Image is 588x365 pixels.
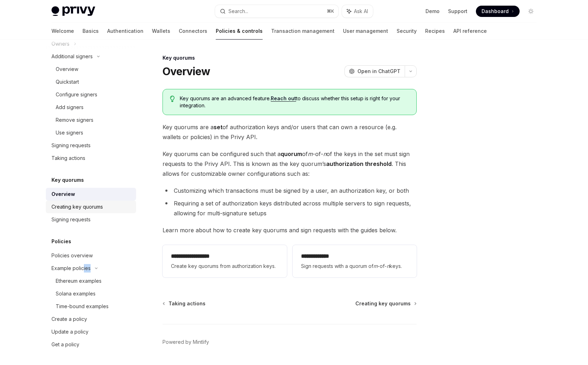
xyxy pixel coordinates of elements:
[170,96,175,102] svg: Tip
[271,95,296,102] a: Reach out
[271,23,335,40] a: Transaction management
[56,65,78,73] div: Overview
[342,5,373,18] button: Ask AI
[357,68,400,75] span: Open in ChatGPT
[46,325,136,338] a: Update a policy
[51,237,71,246] h5: Policies
[51,141,91,150] div: Signing requests
[355,300,416,307] a: Creating key quorums
[179,23,207,40] a: Connectors
[82,23,99,40] a: Basics
[327,8,334,14] span: ⌘ K
[46,126,136,139] a: Use signers
[56,116,93,124] div: Remove signers
[46,338,136,351] a: Get a policy
[326,160,392,167] strong: authorization threshold
[343,23,388,40] a: User management
[46,249,136,262] a: Policies overview
[51,340,79,349] div: Get a policy
[163,65,210,78] h1: Overview
[216,23,263,40] a: Policies & controls
[51,190,75,198] div: Overview
[214,124,222,131] strong: set
[46,88,136,101] a: Configure signers
[163,300,206,307] a: Taking actions
[397,23,417,40] a: Security
[46,76,136,88] a: Quickstart
[163,198,417,218] li: Requiring a set of authorization keys distributed across multiple servers to sign requests, allow...
[163,186,417,196] li: Customizing which transactions must be signed by a user, an authorization key, or both
[51,6,95,16] img: light logo
[51,251,93,260] div: Policies overview
[46,313,136,325] a: Create a policy
[56,277,102,285] div: Ethereum examples
[56,128,83,137] div: Use signers
[163,54,417,61] div: Key quorums
[51,315,87,323] div: Create a policy
[169,300,206,307] span: Taking actions
[46,114,136,126] a: Remove signers
[425,23,445,40] a: Recipes
[51,264,91,273] div: Example policies
[163,339,209,346] a: Powered by Mintlify
[163,225,417,235] span: Learn more about how to create key quorums and sign requests with the guides below.
[107,23,143,40] a: Authentication
[46,201,136,213] a: Creating key quorums
[46,287,136,300] a: Solana examples
[525,6,537,17] button: Toggle dark mode
[46,275,136,287] a: Ethereum examples
[355,300,411,307] span: Creating key quorums
[46,188,136,201] a: Overview
[51,203,103,211] div: Creating key quorums
[387,263,390,269] em: n
[373,263,378,269] em: m
[228,7,248,16] div: Search...
[46,63,136,76] a: Overview
[56,78,79,86] div: Quickstart
[476,6,520,17] a: Dashboard
[56,289,96,298] div: Solana examples
[51,215,91,224] div: Signing requests
[453,23,487,40] a: API reference
[482,8,509,15] span: Dashboard
[46,139,136,152] a: Signing requests
[56,103,84,112] div: Add signers
[152,23,170,40] a: Wallets
[171,262,278,270] span: Create key quorums from authorization keys.
[46,300,136,313] a: Time-bound examples
[323,150,326,157] em: n
[448,8,467,15] a: Support
[51,52,93,61] div: Additional signers
[344,65,405,77] button: Open in ChatGPT
[354,8,368,15] span: Ask AI
[51,23,74,40] a: Welcome
[308,150,313,157] em: m
[51,176,84,184] h5: Key quorums
[425,8,440,15] a: Demo
[56,302,109,311] div: Time-bound examples
[56,90,97,99] div: Configure signers
[46,152,136,164] a: Taking actions
[163,122,417,142] span: Key quorums are a of authorization keys and/or users that can own a resource (e.g. wallets or pol...
[163,149,417,179] span: Key quorums can be configured such that a of -of- of the keys in the set must sign requests to th...
[215,5,338,18] button: Search...⌘K
[51,154,85,162] div: Taking actions
[46,101,136,114] a: Add signers
[51,328,88,336] div: Update a policy
[281,150,302,157] strong: quorum
[46,213,136,226] a: Signing requests
[301,262,408,270] span: Sign requests with a quorum of -of- keys.
[180,95,409,109] span: Key quorums are an advanced feature. to discuss whether this setup is right for your integration.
